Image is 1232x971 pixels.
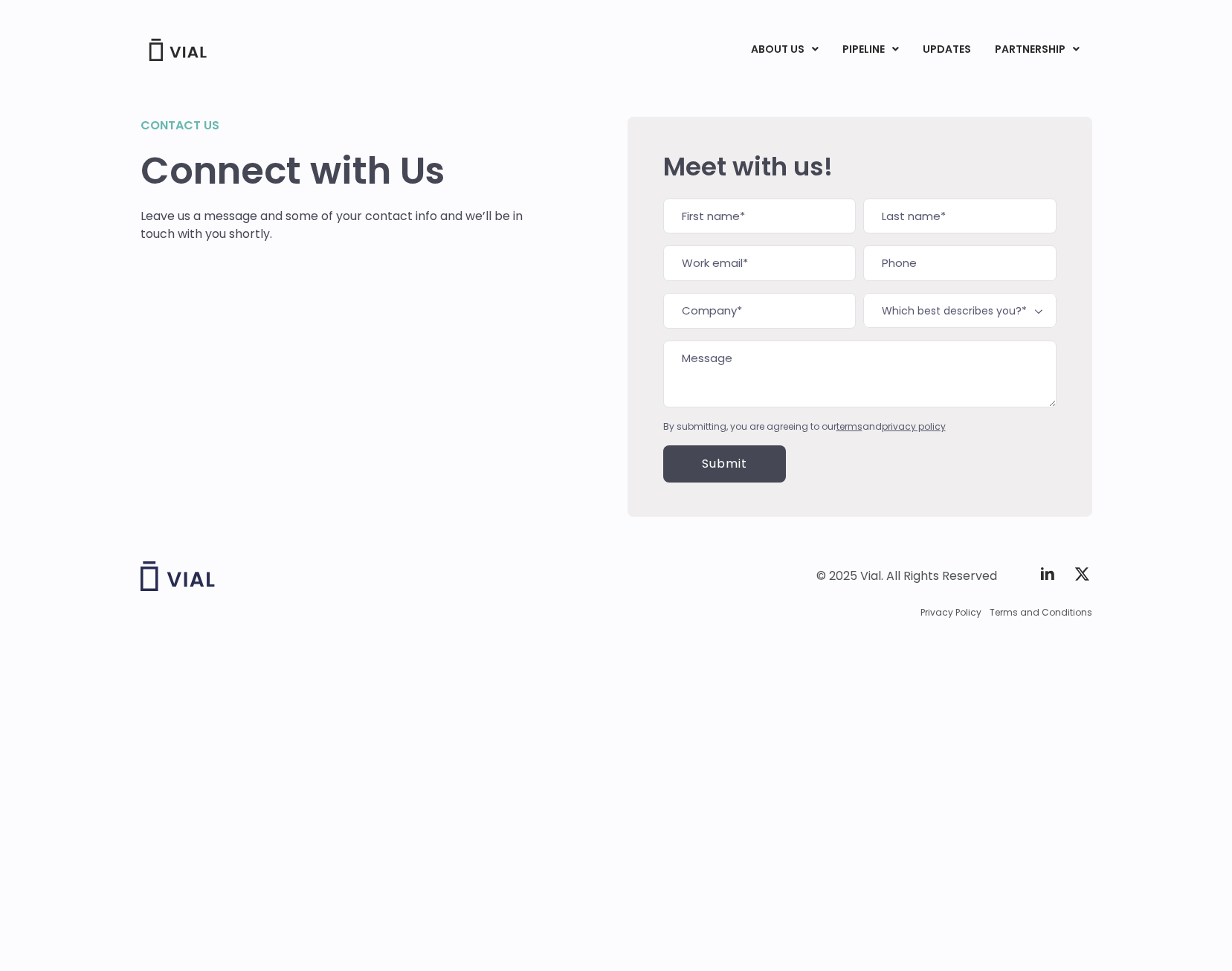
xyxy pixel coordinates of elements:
[663,152,1057,181] h2: Meet with us!
[920,606,981,619] a: Privacy Policy
[816,568,997,584] div: © 2025 Vial. All Rights Reserved
[141,117,523,135] h2: Contact us
[863,245,1056,281] input: Phone
[863,199,1056,234] input: Last name*
[882,420,946,433] a: privacy policy
[739,37,830,62] a: ABOUT USMenu Toggle
[836,420,862,433] a: terms
[663,420,1057,433] div: By submitting, you are agreeing to our and
[831,37,910,62] a: PIPELINEMenu Toggle
[911,37,982,62] a: UPDATES
[863,293,1056,328] span: Which best describes you?*
[983,37,1091,62] a: PARTNERSHIPMenu Toggle
[141,561,215,591] img: Vial logo wih "Vial" spelled out
[663,199,856,234] input: First name*
[141,207,523,243] p: Leave us a message and some of your contact info and we’ll be in touch with you shortly.
[663,245,856,281] input: Work email*
[141,149,523,193] h1: Connect with Us
[148,39,207,61] img: Vial Logo
[663,445,786,483] input: Submit
[663,293,856,329] input: Company*
[990,606,1092,619] a: Terms and Conditions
